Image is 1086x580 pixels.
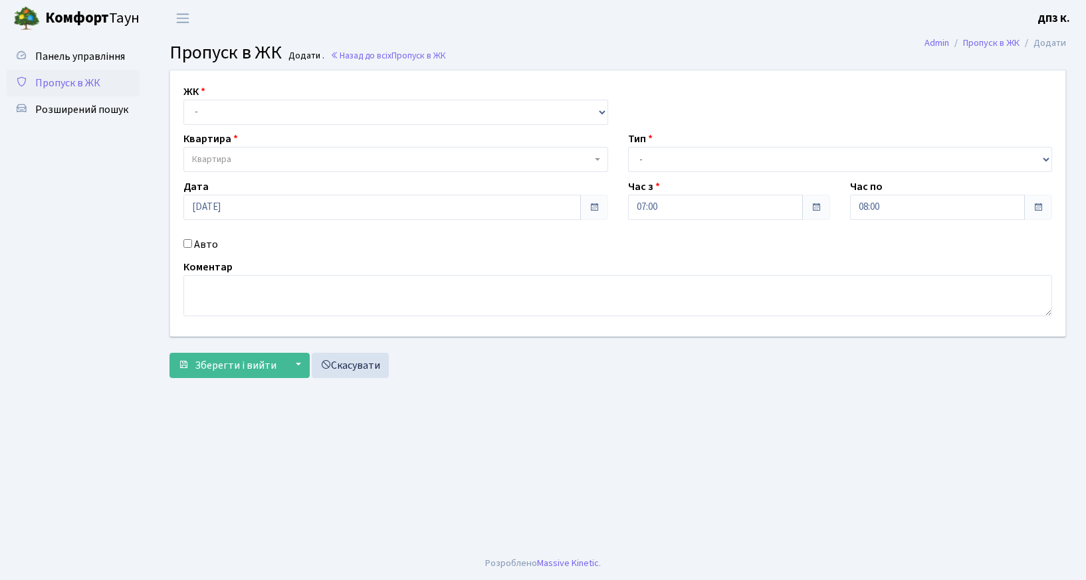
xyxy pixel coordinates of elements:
a: Скасувати [312,353,389,378]
span: Зберегти і вийти [195,358,276,373]
label: Квартира [183,131,238,147]
b: ДП3 К. [1037,11,1070,26]
a: Пропуск в ЖК [963,36,1020,50]
span: Панель управління [35,49,125,64]
span: Пропуск в ЖК [169,39,282,66]
a: Назад до всіхПропуск в ЖК [330,49,446,62]
span: Пропуск в ЖК [391,49,446,62]
span: Таун [45,7,140,30]
img: logo.png [13,5,40,32]
div: Розроблено . [485,556,601,571]
label: ЖК [183,84,205,100]
label: Тип [628,131,653,147]
li: Додати [1020,36,1066,50]
a: Панель управління [7,43,140,70]
b: Комфорт [45,7,109,29]
label: Коментар [183,259,233,275]
a: Пропуск в ЖК [7,70,140,96]
span: Пропуск в ЖК [35,76,100,90]
span: Квартира [192,153,231,166]
label: Час з [628,179,660,195]
button: Зберегти і вийти [169,353,285,378]
a: Admin [924,36,949,50]
span: Розширений пошук [35,102,128,117]
a: Massive Kinetic [537,556,599,570]
a: ДП3 К. [1037,11,1070,27]
label: Дата [183,179,209,195]
small: Додати . [286,50,324,62]
label: Час по [850,179,883,195]
button: Переключити навігацію [166,7,199,29]
a: Розширений пошук [7,96,140,123]
nav: breadcrumb [905,29,1086,57]
label: Авто [194,237,218,252]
